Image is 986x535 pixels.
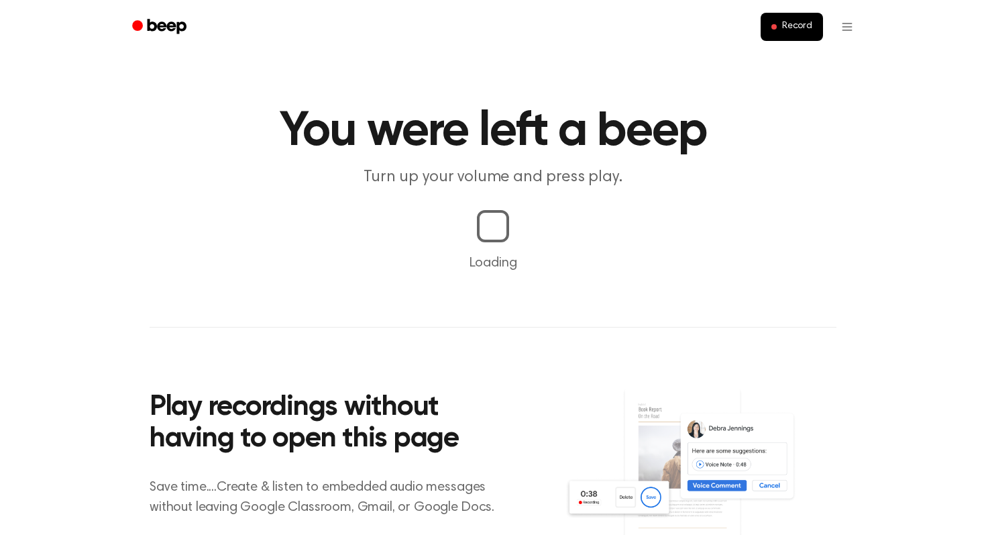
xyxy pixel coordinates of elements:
h2: Play recordings without having to open this page [150,392,511,456]
a: Beep [123,14,199,40]
button: Record [761,13,823,41]
button: Open menu [831,11,863,43]
p: Save time....Create & listen to embedded audio messages without leaving Google Classroom, Gmail, ... [150,477,511,518]
p: Turn up your volume and press play. [235,166,751,189]
p: Loading [16,253,970,273]
h1: You were left a beep [150,107,836,156]
span: Record [782,21,812,33]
